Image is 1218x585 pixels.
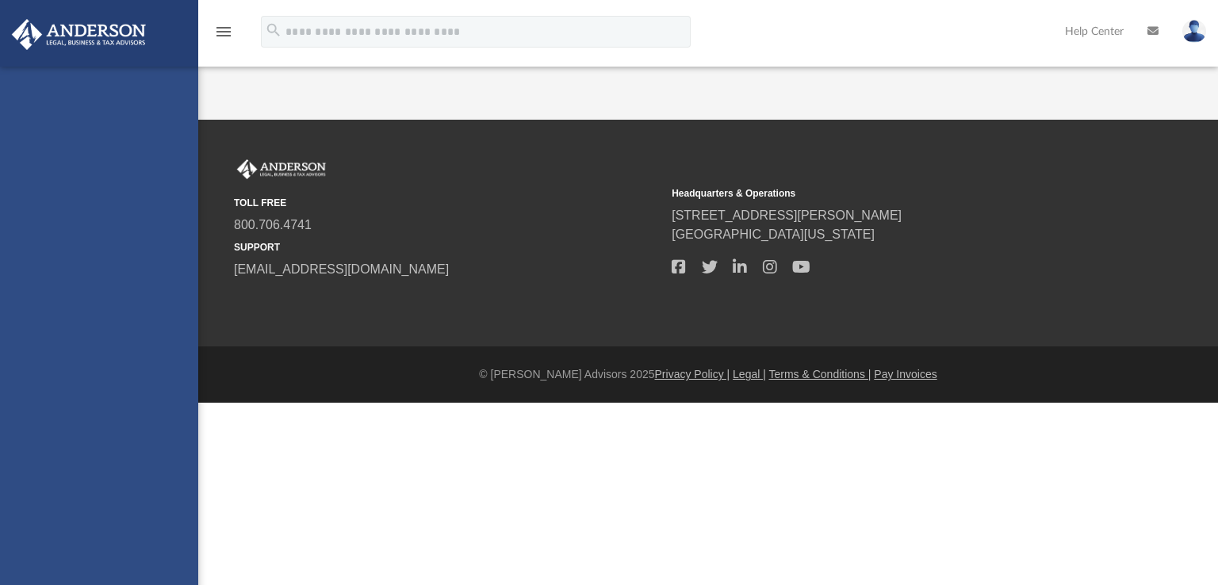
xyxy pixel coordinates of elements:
[672,186,1098,201] small: Headquarters & Operations
[874,368,936,380] a: Pay Invoices
[234,240,661,254] small: SUPPORT
[214,22,233,41] i: menu
[7,19,151,50] img: Anderson Advisors Platinum Portal
[234,159,329,180] img: Anderson Advisors Platinum Portal
[234,196,661,210] small: TOLL FREE
[214,30,233,41] a: menu
[265,21,282,39] i: search
[733,368,766,380] a: Legal |
[769,368,871,380] a: Terms & Conditions |
[1182,20,1206,43] img: User Pic
[234,218,312,231] a: 800.706.4741
[198,366,1218,383] div: © [PERSON_NAME] Advisors 2025
[234,262,449,276] a: [EMAIL_ADDRESS][DOMAIN_NAME]
[655,368,730,380] a: Privacy Policy |
[672,208,902,222] a: [STREET_ADDRESS][PERSON_NAME]
[672,227,875,241] a: [GEOGRAPHIC_DATA][US_STATE]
